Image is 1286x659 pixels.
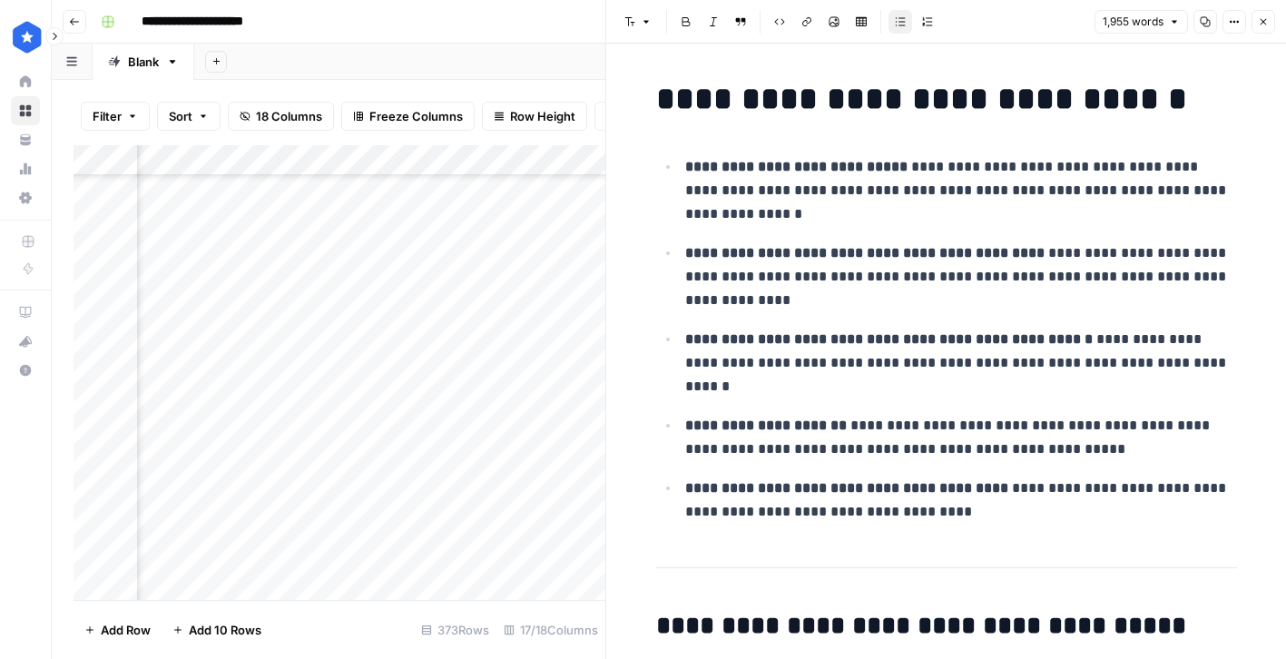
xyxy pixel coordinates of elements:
[1103,14,1163,30] span: 1,955 words
[74,615,162,644] button: Add Row
[256,107,322,125] span: 18 Columns
[11,183,40,212] a: Settings
[12,328,39,355] div: What's new?
[157,102,221,131] button: Sort
[11,298,40,327] a: AirOps Academy
[11,125,40,154] a: Your Data
[169,107,192,125] span: Sort
[482,102,587,131] button: Row Height
[162,615,272,644] button: Add 10 Rows
[11,154,40,183] a: Usage
[341,102,475,131] button: Freeze Columns
[128,53,159,71] div: Blank
[228,102,334,131] button: 18 Columns
[11,67,40,96] a: Home
[369,107,463,125] span: Freeze Columns
[189,621,261,639] span: Add 10 Rows
[510,107,575,125] span: Row Height
[11,356,40,385] button: Help + Support
[11,96,40,125] a: Browse
[11,15,40,60] button: Workspace: ConsumerAffairs
[101,621,151,639] span: Add Row
[81,102,150,131] button: Filter
[1095,10,1188,34] button: 1,955 words
[11,327,40,356] button: What's new?
[93,44,194,80] a: Blank
[11,21,44,54] img: ConsumerAffairs Logo
[414,615,496,644] div: 373 Rows
[496,615,605,644] div: 17/18 Columns
[93,107,122,125] span: Filter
